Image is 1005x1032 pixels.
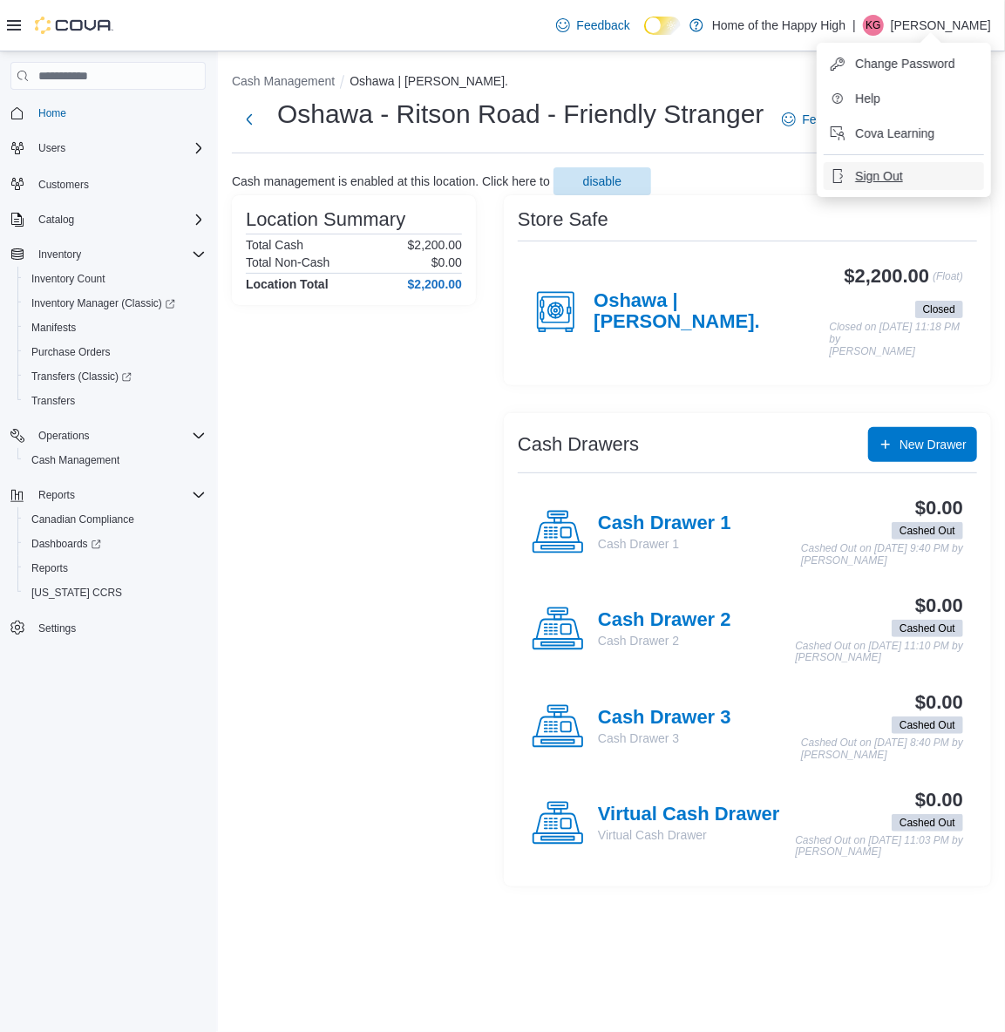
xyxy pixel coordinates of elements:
[17,448,213,472] button: Cash Management
[431,255,462,269] p: $0.00
[232,72,991,93] nav: An example of EuiBreadcrumbs
[598,730,731,747] p: Cash Drawer 3
[598,804,780,826] h4: Virtual Cash Drawer
[31,586,122,600] span: [US_STATE] CCRS
[855,125,934,142] span: Cova Learning
[892,814,963,832] span: Cashed Out
[24,582,129,603] a: [US_STATE] CCRS
[232,102,267,137] button: Next
[24,317,83,338] a: Manifests
[644,35,645,36] span: Dark Mode
[38,141,65,155] span: Users
[900,717,955,733] span: Cashed Out
[801,737,963,761] p: Cashed Out on [DATE] 8:40 PM by [PERSON_NAME]
[24,366,206,387] span: Transfers (Classic)
[31,394,75,408] span: Transfers
[915,595,963,616] h3: $0.00
[17,556,213,580] button: Reports
[915,692,963,713] h3: $0.00
[24,342,206,363] span: Purchase Orders
[24,582,206,603] span: Washington CCRS
[31,370,132,384] span: Transfers (Classic)
[31,485,206,506] span: Reports
[31,453,119,467] span: Cash Management
[900,436,967,453] span: New Drawer
[17,291,213,316] a: Inventory Manager (Classic)
[915,301,963,318] span: Closed
[31,537,101,551] span: Dashboards
[3,100,213,126] button: Home
[24,293,206,314] span: Inventory Manager (Classic)
[31,138,206,159] span: Users
[863,15,884,36] div: Kate Goodman
[24,293,182,314] a: Inventory Manager (Classic)
[246,255,330,269] h6: Total Non-Cash
[24,317,206,338] span: Manifests
[855,55,954,72] span: Change Password
[24,558,75,579] a: Reports
[31,513,134,526] span: Canadian Compliance
[31,272,105,286] span: Inventory Count
[31,321,76,335] span: Manifests
[31,102,206,124] span: Home
[24,509,206,530] span: Canadian Compliance
[933,266,963,297] p: (Float)
[598,513,731,535] h4: Cash Drawer 1
[17,340,213,364] button: Purchase Orders
[598,632,731,649] p: Cash Drawer 2
[38,429,90,443] span: Operations
[3,424,213,448] button: Operations
[408,238,462,252] p: $2,200.00
[17,267,213,291] button: Inventory Count
[583,173,621,190] span: disable
[24,558,206,579] span: Reports
[24,450,206,471] span: Cash Management
[24,533,108,554] a: Dashboards
[795,835,963,859] p: Cashed Out on [DATE] 11:03 PM by [PERSON_NAME]
[24,533,206,554] span: Dashboards
[31,425,206,446] span: Operations
[795,641,963,664] p: Cashed Out on [DATE] 11:10 PM by [PERSON_NAME]
[246,238,303,252] h6: Total Cash
[3,242,213,267] button: Inventory
[232,174,550,188] p: Cash management is enabled at this location. Click here to
[24,342,118,363] a: Purchase Orders
[31,345,111,359] span: Purchase Orders
[866,15,880,36] span: KG
[598,707,731,730] h4: Cash Drawer 3
[915,790,963,811] h3: $0.00
[644,17,681,35] input: Dark Mode
[712,15,845,36] p: Home of the Happy High
[598,826,780,844] p: Virtual Cash Drawer
[900,621,955,636] span: Cashed Out
[549,8,637,43] a: Feedback
[246,277,329,291] h4: Location Total
[31,296,175,310] span: Inventory Manager (Classic)
[38,106,66,120] span: Home
[892,620,963,637] span: Cashed Out
[17,532,213,556] a: Dashboards
[17,364,213,389] a: Transfers (Classic)
[598,535,731,553] p: Cash Drawer 1
[31,244,206,265] span: Inventory
[38,213,74,227] span: Catalog
[3,483,213,507] button: Reports
[24,450,126,471] a: Cash Management
[31,618,83,639] a: Settings
[3,207,213,232] button: Catalog
[232,74,335,88] button: Cash Management
[824,50,984,78] button: Change Password
[915,498,963,519] h3: $0.00
[891,15,991,36] p: [PERSON_NAME]
[10,93,206,686] nav: Complex example
[892,522,963,540] span: Cashed Out
[775,102,863,137] a: Feedback
[3,171,213,196] button: Customers
[31,103,73,124] a: Home
[803,111,856,128] span: Feedback
[3,136,213,160] button: Users
[31,173,206,194] span: Customers
[31,617,206,639] span: Settings
[408,277,462,291] h4: $2,200.00
[31,209,81,230] button: Catalog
